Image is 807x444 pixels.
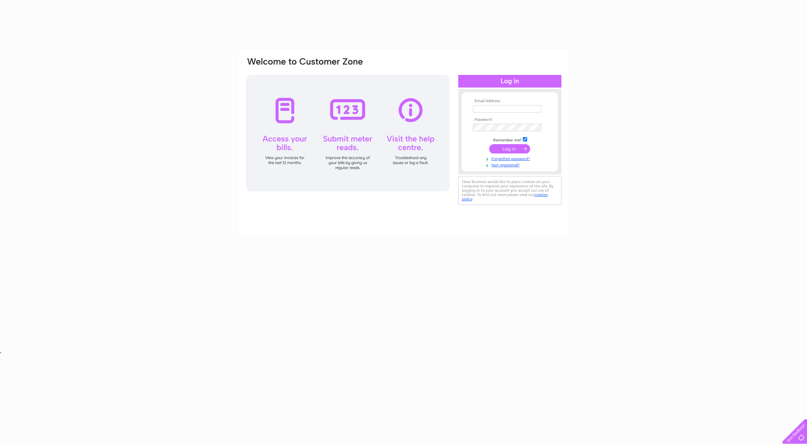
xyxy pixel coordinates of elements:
input: Submit [489,144,530,153]
th: Password: [471,117,548,122]
th: Email Address: [471,99,548,104]
a: Forgotten password? [473,155,548,161]
a: cookies policy [462,192,548,201]
a: Not registered? [473,161,548,168]
td: Remember me? [471,136,548,143]
div: Clear Business would like to place cookies on your computer to improve your experience of the sit... [458,176,561,205]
